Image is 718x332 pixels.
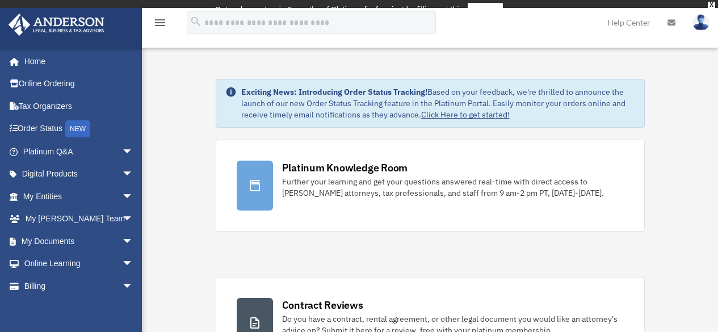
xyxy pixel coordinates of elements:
[8,230,150,253] a: My Documentsarrow_drop_down
[421,110,510,120] a: Click Here to get started!
[122,230,145,253] span: arrow_drop_down
[5,14,108,36] img: Anderson Advisors Platinum Portal
[65,120,90,137] div: NEW
[122,163,145,186] span: arrow_drop_down
[153,16,167,30] i: menu
[8,253,150,275] a: Online Learningarrow_drop_down
[468,3,503,16] a: survey
[122,275,145,298] span: arrow_drop_down
[122,140,145,163] span: arrow_drop_down
[216,140,645,232] a: Platinum Knowledge Room Further your learning and get your questions answered real-time with dire...
[122,185,145,208] span: arrow_drop_down
[122,253,145,276] span: arrow_drop_down
[122,208,145,231] span: arrow_drop_down
[8,117,150,141] a: Order StatusNEW
[282,161,408,175] div: Platinum Knowledge Room
[282,298,363,312] div: Contract Reviews
[282,176,624,199] div: Further your learning and get your questions answered real-time with direct access to [PERSON_NAM...
[8,73,150,95] a: Online Ordering
[8,275,150,297] a: Billingarrow_drop_down
[153,20,167,30] a: menu
[241,86,635,120] div: Based on your feedback, we're thrilled to announce the launch of our new Order Status Tracking fe...
[8,208,150,230] a: My [PERSON_NAME] Teamarrow_drop_down
[8,50,145,73] a: Home
[215,3,463,16] div: Get a chance to win 6 months of Platinum for free just by filling out this
[190,15,202,28] i: search
[708,2,715,9] div: close
[8,95,150,117] a: Tax Organizers
[8,185,150,208] a: My Entitiesarrow_drop_down
[692,14,709,31] img: User Pic
[241,87,427,97] strong: Exciting News: Introducing Order Status Tracking!
[8,140,150,163] a: Platinum Q&Aarrow_drop_down
[8,163,150,186] a: Digital Productsarrow_drop_down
